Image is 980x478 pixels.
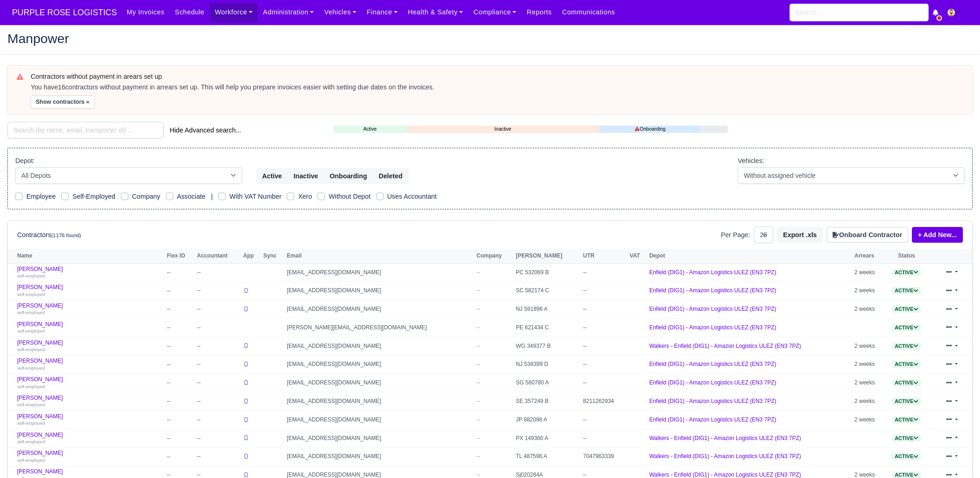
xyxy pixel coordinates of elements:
[892,287,921,294] a: Active
[195,337,241,355] td: --
[17,302,162,316] a: [PERSON_NAME] self-employed
[121,3,170,21] a: My Invoices
[17,266,162,279] a: [PERSON_NAME] self-employed
[649,269,776,276] a: Enfield (DIG1) - Amazon Logistics ULEZ (EN3 7PZ)
[892,306,921,312] a: Active
[852,263,885,282] td: 2 weeks
[852,337,885,355] td: 2 weeks
[195,282,241,300] td: --
[892,453,921,460] span: Active
[476,287,480,294] span: --
[581,374,627,392] td: --
[17,432,162,445] a: [PERSON_NAME] self-employed
[72,191,115,202] label: Self-Employed
[195,355,241,374] td: --
[513,337,581,355] td: WG 349377 B
[285,447,474,466] td: [EMAIL_ADDRESS][DOMAIN_NAME]
[649,472,801,478] a: Walkers - Enfield (DIG1) - Amazon Logistics ULEZ (EN3 7PZ)
[852,410,885,429] td: 2 weeks
[17,273,45,278] small: self-employed
[58,83,65,91] strong: 16
[581,282,627,300] td: --
[7,4,121,22] a: PURPLE ROSE LOGISTICS
[285,392,474,411] td: [EMAIL_ADDRESS][DOMAIN_NAME]
[387,191,437,202] label: Uses Accountant
[195,374,241,392] td: --
[892,416,921,423] span: Active
[17,321,162,334] a: [PERSON_NAME] self-employed
[581,429,627,447] td: --
[17,402,45,407] small: self-employed
[476,324,480,331] span: --
[17,340,162,353] a: [PERSON_NAME] self-employed
[852,300,885,319] td: 2 weeks
[892,343,921,350] span: Active
[258,3,319,21] a: Administration
[513,374,581,392] td: SG 580780 A
[261,249,285,263] th: Sync
[513,282,581,300] td: SC 582174 C
[195,447,241,466] td: --
[892,416,921,423] a: Active
[852,282,885,300] td: 2 weeks
[15,156,35,166] label: Depot:
[892,398,921,404] a: Active
[852,392,885,411] td: 2 weeks
[319,3,362,21] a: Vehicles
[17,310,45,315] small: self-employed
[852,374,885,392] td: 2 weeks
[164,374,195,392] td: --
[738,156,764,166] label: Vehicles:
[17,450,162,463] a: [PERSON_NAME] self-employed
[476,398,480,404] span: --
[285,374,474,392] td: [EMAIL_ADDRESS][DOMAIN_NAME]
[468,3,522,21] a: Compliance
[474,249,513,263] th: Company
[211,193,213,200] span: |
[177,191,206,202] label: Associate
[827,227,908,243] button: Onboard Contractor
[476,435,480,441] span: --
[285,429,474,447] td: [EMAIL_ADDRESS][DOMAIN_NAME]
[164,263,195,282] td: --
[403,3,468,21] a: Health & Safety
[649,361,776,367] a: Enfield (DIG1) - Amazon Logistics ULEZ (EN3 7PZ)
[17,395,162,408] a: [PERSON_NAME] self-employed
[649,398,776,404] a: Enfield (DIG1) - Amazon Logistics ULEZ (EN3 7PZ)
[513,429,581,447] td: PX 149360 A
[164,282,195,300] td: --
[361,3,403,21] a: Finance
[164,410,195,429] td: --
[229,191,281,202] label: With VAT Number
[649,435,801,441] a: Walkers - Enfield (DIG1) - Amazon Logistics ULEZ (EN3 7PZ)
[17,458,45,463] small: self-employed
[852,249,885,263] th: Arrears
[476,343,480,349] span: --
[8,249,164,263] th: Name
[777,227,823,243] button: Export .xls
[195,429,241,447] td: --
[164,447,195,466] td: --
[476,379,480,386] span: --
[581,355,627,374] td: --
[581,300,627,319] td: --
[476,269,480,276] span: --
[164,300,195,319] td: --
[852,355,885,374] td: 2 weeks
[892,379,921,386] a: Active
[912,227,963,243] a: + Add New...
[195,410,241,429] td: --
[892,435,921,441] a: Active
[513,300,581,319] td: NJ 591896 A
[17,292,45,297] small: self-employed
[26,191,56,202] label: Employee
[790,4,929,21] input: Search...
[649,343,801,349] a: Walkers - Enfield (DIG1) - Amazon Logistics ULEZ (EN3 7PZ)
[195,392,241,411] td: --
[513,392,581,411] td: SE 357249 B
[164,392,195,411] td: --
[581,410,627,429] td: --
[17,439,45,444] small: self-employed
